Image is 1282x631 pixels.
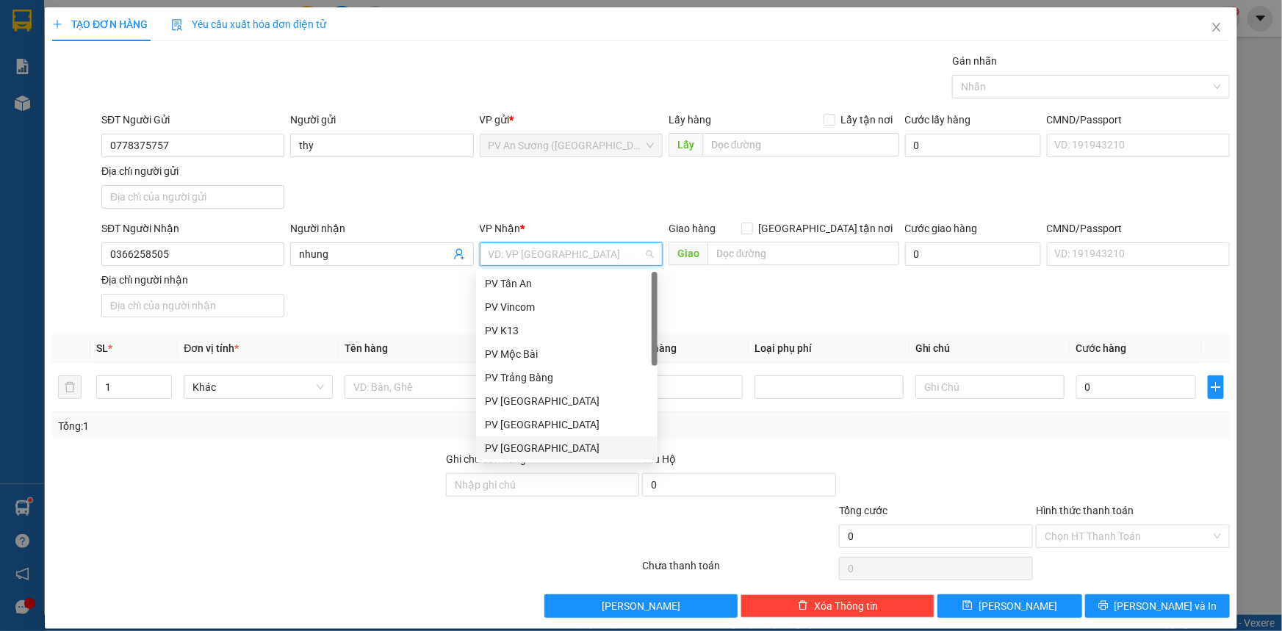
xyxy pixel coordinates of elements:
[905,114,971,126] label: Cước lấy hàng
[702,133,899,156] input: Dọc đường
[485,299,649,315] div: PV Vincom
[101,220,284,237] div: SĐT Người Nhận
[171,19,183,31] img: icon
[476,436,658,460] div: PV Tây Ninh
[749,334,910,363] th: Loại phụ phí
[480,112,663,128] div: VP gửi
[979,598,1057,614] span: [PERSON_NAME]
[101,185,284,209] input: Địa chỉ của người gửi
[476,389,658,413] div: PV Hòa Thành
[839,505,887,516] span: Tổng cước
[741,594,935,618] button: deleteXóa Thông tin
[184,342,239,354] span: Đơn vị tính
[489,134,654,156] span: PV An Sương (Hàng Hóa)
[485,369,649,386] div: PV Trảng Bàng
[1211,21,1222,33] span: close
[905,223,978,234] label: Cước giao hàng
[137,54,614,73] li: Hotline: 1900 8153
[476,295,658,319] div: PV Vincom
[937,594,1082,618] button: save[PERSON_NAME]
[476,366,658,389] div: PV Trảng Bàng
[485,275,649,292] div: PV Tân An
[480,223,521,234] span: VP Nhận
[192,376,324,398] span: Khác
[485,417,649,433] div: PV [GEOGRAPHIC_DATA]
[669,242,707,265] span: Giao
[101,272,284,288] div: Địa chỉ người nhận
[1085,594,1230,618] button: printer[PERSON_NAME] và In
[798,600,808,612] span: delete
[910,334,1070,363] th: Ghi chú
[137,36,614,54] li: [STREET_ADDRESS][PERSON_NAME]. [GEOGRAPHIC_DATA], Tỉnh [GEOGRAPHIC_DATA]
[446,453,527,465] label: Ghi chú đơn hàng
[1208,375,1224,399] button: plus
[58,418,495,434] div: Tổng: 1
[453,248,465,260] span: user-add
[485,393,649,409] div: PV [GEOGRAPHIC_DATA]
[18,107,234,156] b: GỬI : PV An Sương ([GEOGRAPHIC_DATA])
[669,114,711,126] span: Lấy hàng
[1036,505,1134,516] label: Hình thức thanh toán
[669,133,702,156] span: Lấy
[476,272,658,295] div: PV Tân An
[753,220,899,237] span: [GEOGRAPHIC_DATA] tận nơi
[642,453,676,465] span: Thu Hộ
[485,346,649,362] div: PV Mộc Bài
[952,55,997,67] label: Gán nhãn
[52,19,62,29] span: plus
[707,242,899,265] input: Dọc đường
[476,342,658,366] div: PV Mộc Bài
[58,375,82,399] button: delete
[96,342,108,354] span: SL
[915,375,1065,399] input: Ghi Chú
[290,112,473,128] div: Người gửi
[18,18,92,92] img: logo.jpg
[1114,598,1217,614] span: [PERSON_NAME] và In
[101,163,284,179] div: Địa chỉ người gửi
[1209,381,1223,393] span: plus
[1098,600,1109,612] span: printer
[669,223,716,234] span: Giao hàng
[485,440,649,456] div: PV [GEOGRAPHIC_DATA]
[1196,7,1237,48] button: Close
[623,375,743,399] input: 0
[476,319,658,342] div: PV K13
[345,375,494,399] input: VD: Bàn, Ghế
[101,112,284,128] div: SĐT Người Gửi
[1047,220,1230,237] div: CMND/Passport
[835,112,899,128] span: Lấy tận nơi
[171,18,326,30] span: Yêu cầu xuất hóa đơn điện tử
[905,242,1041,266] input: Cước giao hàng
[101,294,284,317] input: Địa chỉ của người nhận
[446,473,640,497] input: Ghi chú đơn hàng
[345,342,388,354] span: Tên hàng
[962,600,973,612] span: save
[905,134,1041,157] input: Cước lấy hàng
[1047,112,1230,128] div: CMND/Passport
[544,594,738,618] button: [PERSON_NAME]
[814,598,878,614] span: Xóa Thông tin
[52,18,148,30] span: TẠO ĐƠN HÀNG
[290,220,473,237] div: Người nhận
[476,413,658,436] div: PV Phước Đông
[602,598,680,614] span: [PERSON_NAME]
[485,322,649,339] div: PV K13
[1076,342,1127,354] span: Cước hàng
[641,558,838,583] div: Chưa thanh toán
